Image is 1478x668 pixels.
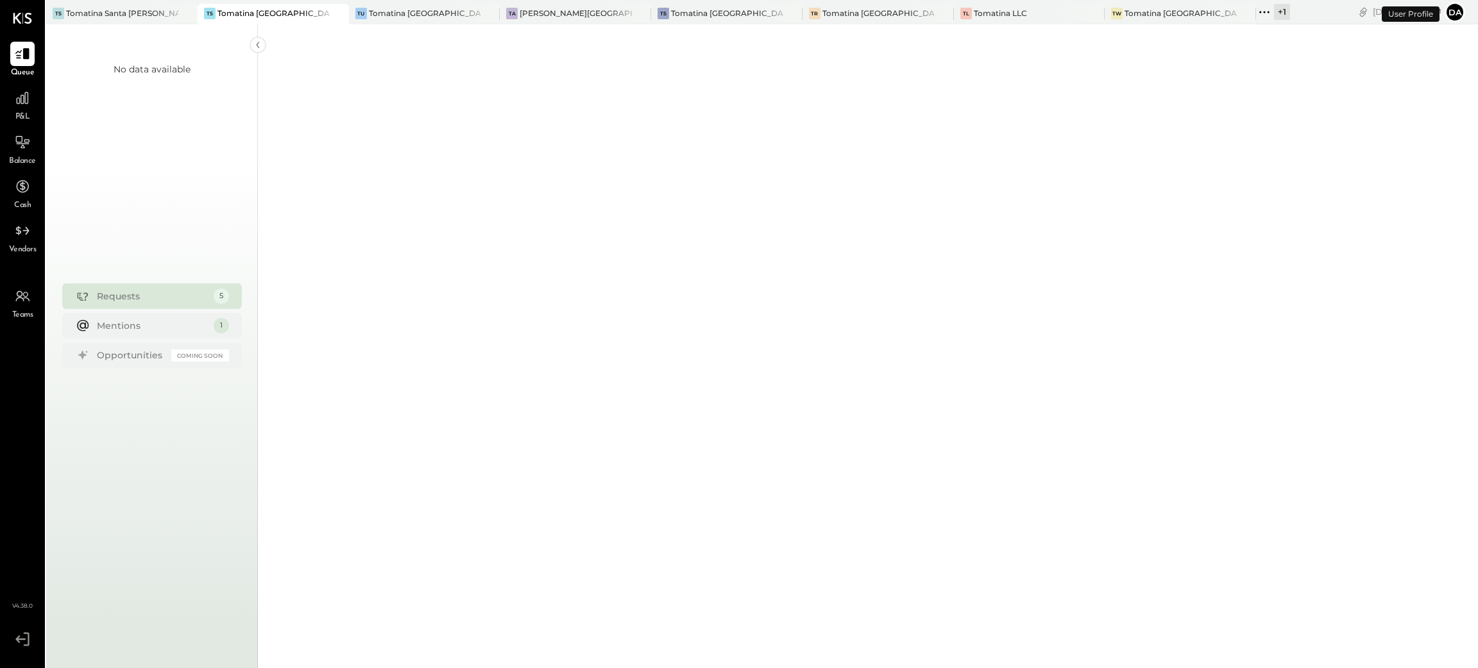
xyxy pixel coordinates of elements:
span: Queue [11,67,35,79]
div: No data available [114,63,191,76]
button: Da [1445,2,1465,22]
div: TW [1111,8,1123,19]
div: Tomatina [GEOGRAPHIC_DATA] [1125,8,1237,19]
a: Cash [1,174,44,212]
div: [DATE] [1373,6,1441,18]
div: Coming Soon [171,349,229,362]
div: Tomatina Santa [PERSON_NAME] [66,8,178,19]
div: Tomatina [GEOGRAPHIC_DATA] [217,8,330,19]
a: Queue [1,42,44,79]
div: + 1 [1274,4,1290,20]
div: TS [53,8,64,19]
div: TU [355,8,367,19]
div: 1 [214,318,229,333]
a: Vendors [1,219,44,256]
div: Tomatina [GEOGRAPHIC_DATA] [369,8,481,19]
div: TS [204,8,216,19]
span: Vendors [9,244,37,256]
div: TL [960,8,972,19]
div: User Profile [1382,6,1440,22]
span: P&L [15,112,30,123]
div: Requests [97,290,207,303]
a: Balance [1,130,44,167]
div: TA [506,8,518,19]
div: Opportunities [97,349,165,362]
div: Tomatina [GEOGRAPHIC_DATA] [822,8,935,19]
div: Mentions [97,319,207,332]
div: Tomatina LLC [974,8,1027,19]
div: 5 [214,288,229,304]
div: TS [658,8,669,19]
a: Teams [1,284,44,321]
div: [PERSON_NAME][GEOGRAPHIC_DATA] [520,8,632,19]
div: TR [809,8,820,19]
a: P&L [1,86,44,123]
span: Cash [14,200,31,212]
div: Tomatina [GEOGRAPHIC_DATA][PERSON_NAME] [671,8,783,19]
span: Teams [12,310,33,321]
span: Balance [9,156,36,167]
div: copy link [1357,5,1370,19]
